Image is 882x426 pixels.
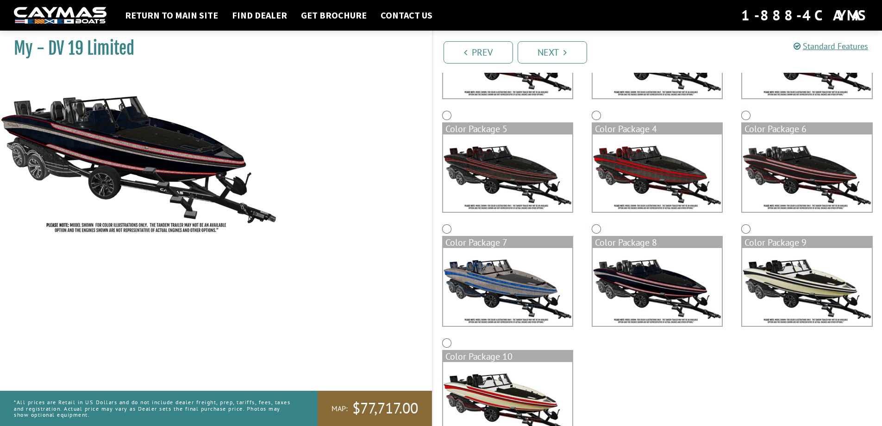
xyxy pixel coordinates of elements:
[593,134,722,212] img: color_package_470.png
[443,351,572,362] div: Color Package 10
[794,41,868,51] a: Standard Features
[444,41,513,64] a: Prev
[318,391,432,426] a: MAP:$77,717.00
[120,9,223,21] a: Return to main site
[296,9,371,21] a: Get Brochure
[593,237,722,248] div: Color Package 8
[14,7,106,24] img: white-logo-c9c8dbefe5ff5ceceb0f0178aa75bf4bb51f6bca0971e226c86eb53dfe498488.png
[14,38,409,59] h1: My - DV 19 Limited
[742,248,871,326] img: color_package_474.png
[742,134,871,212] img: color_package_471.png
[227,9,292,21] a: Find Dealer
[593,248,722,326] img: color_package_473.png
[376,9,437,21] a: Contact Us
[443,248,572,326] img: color_package_472.png
[742,123,871,134] div: Color Package 6
[332,404,348,413] span: MAP:
[741,5,868,25] div: 1-888-4CAYMAS
[352,399,418,418] span: $77,717.00
[593,123,722,134] div: Color Package 4
[443,123,572,134] div: Color Package 5
[14,394,297,422] p: *All prices are Retail in US Dollars and do not include dealer freight, prep, tariffs, fees, taxe...
[443,134,572,212] img: color_package_469.png
[742,237,871,248] div: Color Package 9
[518,41,587,64] a: Next
[443,237,572,248] div: Color Package 7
